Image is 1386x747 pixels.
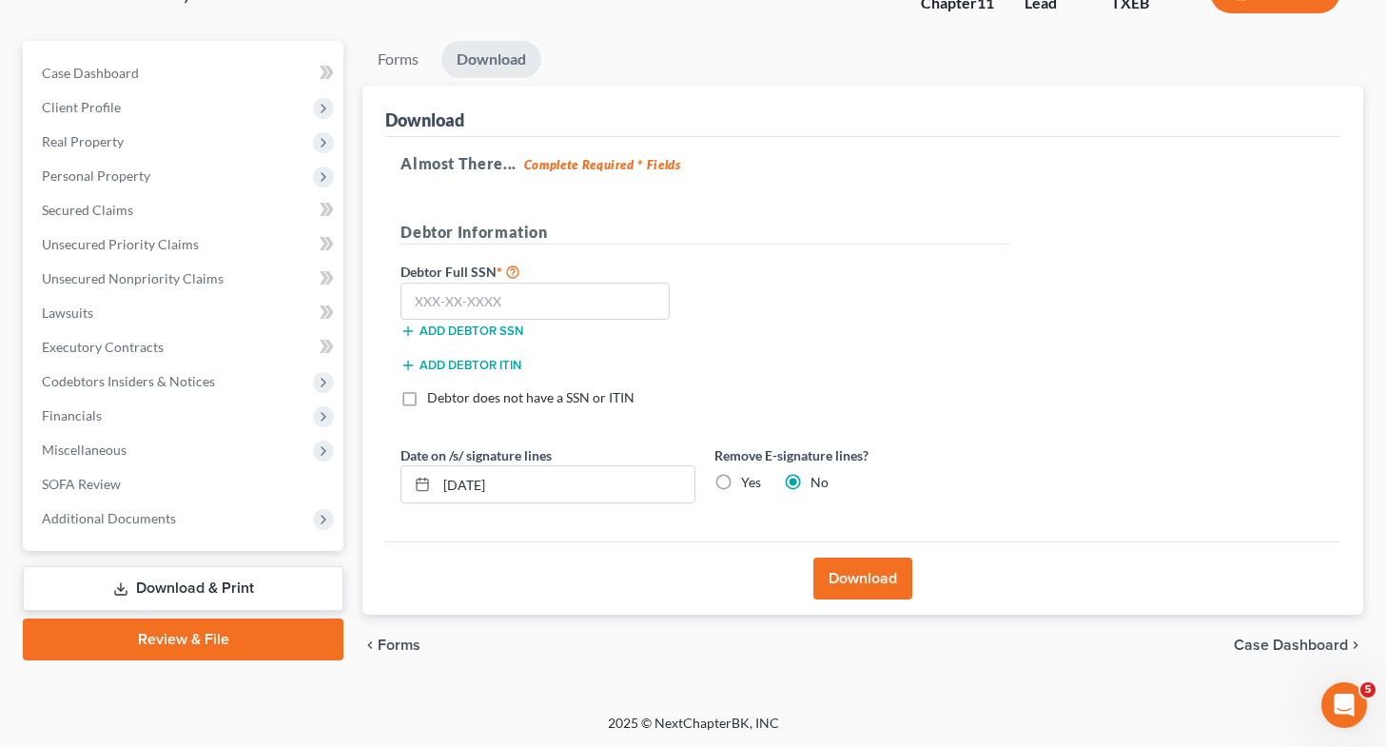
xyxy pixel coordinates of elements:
[741,473,761,492] label: Yes
[391,260,705,283] label: Debtor Full SSN
[362,638,446,653] button: chevron_left Forms
[1321,682,1367,728] iframe: Intercom live chat
[1360,682,1376,698] span: 5
[27,262,343,296] a: Unsecured Nonpriority Claims
[42,510,176,526] span: Additional Documents
[23,566,343,611] a: Download & Print
[42,407,102,423] span: Financials
[400,152,1325,175] h5: Almost There...
[27,193,343,227] a: Secured Claims
[27,296,343,330] a: Lawsuits
[42,65,139,81] span: Case Dashboard
[1234,638,1348,653] span: Case Dashboard
[1234,638,1363,653] a: Case Dashboard chevron_right
[42,373,215,389] span: Codebtors Insiders & Notices
[400,324,523,339] button: Add debtor SSN
[437,466,694,502] input: MM/DD/YYYY
[427,388,634,407] label: Debtor does not have a SSN or ITIN
[524,157,681,172] strong: Complete Required * Fields
[1348,638,1363,653] i: chevron_right
[400,358,521,373] button: Add debtor ITIN
[378,638,420,653] span: Forms
[42,476,121,492] span: SOFA Review
[400,445,552,465] label: Date on /s/ signature lines
[42,270,224,286] span: Unsecured Nonpriority Claims
[813,558,912,600] button: Download
[42,167,150,184] span: Personal Property
[42,442,127,458] span: Miscellaneous
[23,619,343,660] a: Review & File
[362,638,378,653] i: chevron_left
[27,227,343,262] a: Unsecured Priority Claims
[362,41,434,78] a: Forms
[42,133,124,149] span: Real Property
[400,221,1009,245] h5: Debtor Information
[42,305,93,321] span: Lawsuits
[42,99,121,115] span: Client Profile
[810,473,829,492] label: No
[27,330,343,364] a: Executory Contracts
[42,236,199,252] span: Unsecured Priority Claims
[27,467,343,501] a: SOFA Review
[27,56,343,90] a: Case Dashboard
[42,339,164,355] span: Executory Contracts
[385,108,464,131] div: Download
[42,202,133,218] span: Secured Claims
[714,445,1009,465] label: Remove E-signature lines?
[400,283,670,321] input: XXX-XX-XXXX
[441,41,541,78] a: Download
